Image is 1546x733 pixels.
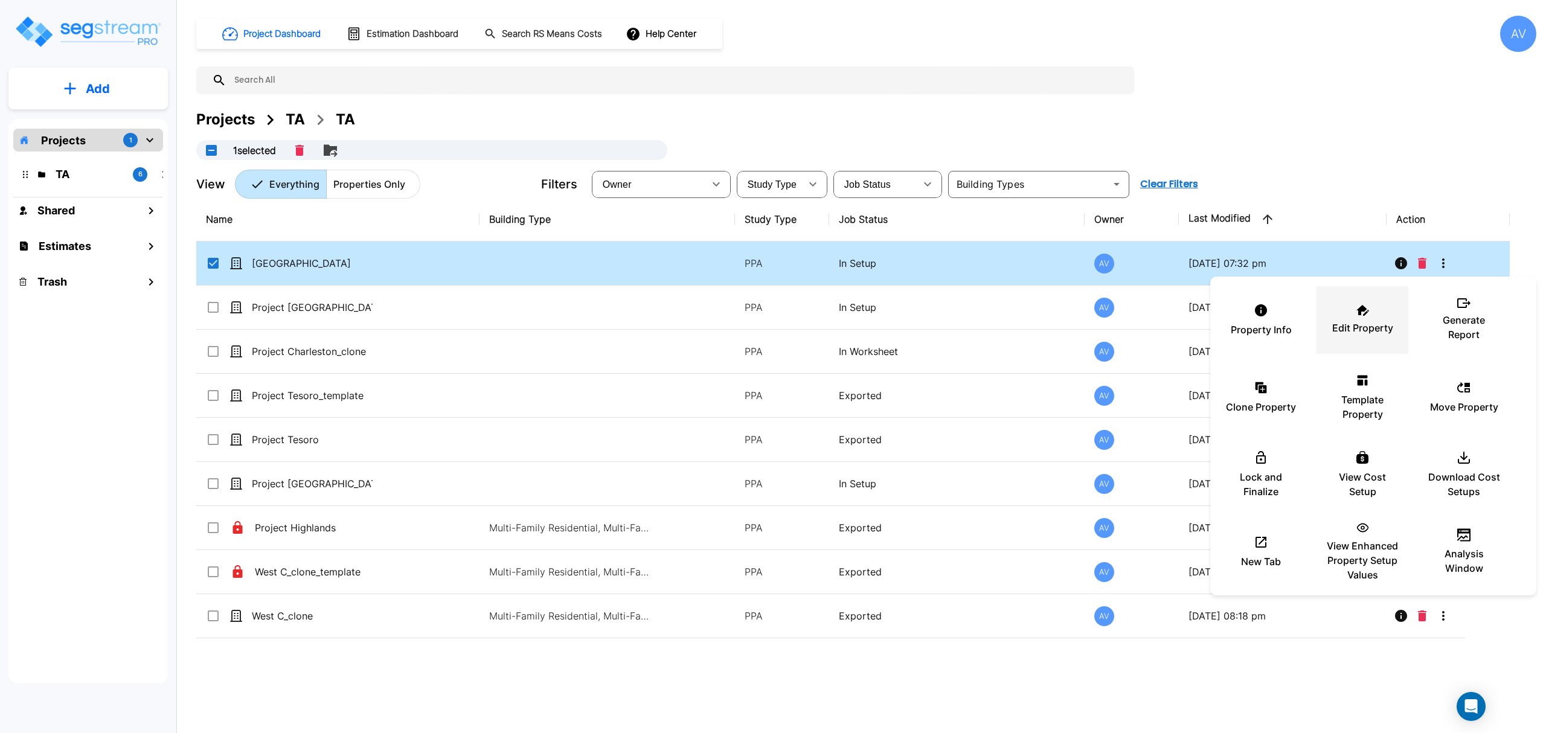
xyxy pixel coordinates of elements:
[1457,692,1486,721] div: Open Intercom Messenger
[1225,470,1297,499] p: Lock and Finalize
[1231,322,1292,337] p: Property Info
[1326,470,1399,499] p: View Cost Setup
[1326,392,1399,421] p: Template Property
[1428,546,1500,575] p: Analysis Window
[1226,400,1296,414] p: Clone Property
[1428,470,1500,499] p: Download Cost Setups
[1332,321,1393,335] p: Edit Property
[1428,313,1500,342] p: Generate Report
[1241,554,1281,569] p: New Tab
[1430,400,1498,414] p: Move Property
[1326,539,1399,582] p: View Enhanced Property Setup Values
